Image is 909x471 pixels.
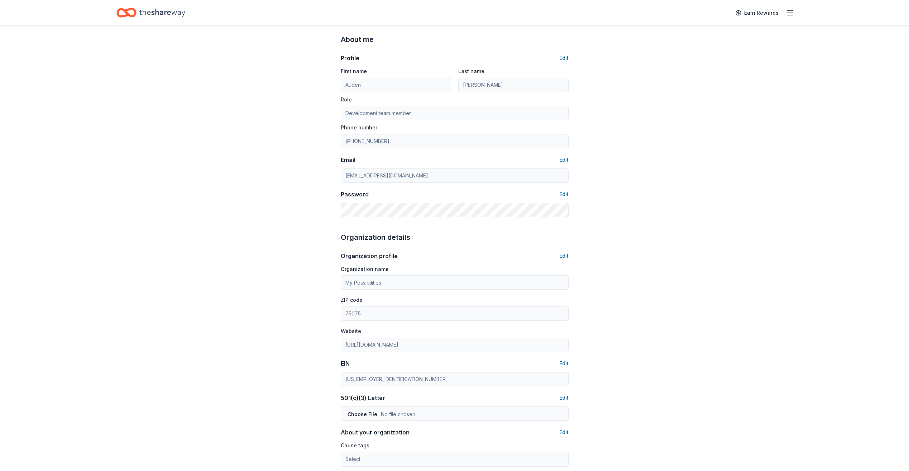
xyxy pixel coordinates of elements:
[341,68,367,75] label: First name
[559,252,569,260] button: Edit
[341,296,363,304] label: ZIP code
[559,428,569,437] button: Edit
[559,156,569,164] button: Edit
[345,455,360,463] span: Select
[341,34,569,45] div: About me
[341,96,352,103] label: Role
[559,394,569,402] button: Edit
[116,4,185,21] a: Home
[341,359,350,368] div: EIN
[341,372,569,386] input: 12-3456789
[341,394,385,402] div: 501(c)(3) Letter
[341,328,361,335] label: Website
[341,452,569,467] button: Select
[559,54,569,62] button: Edit
[458,68,484,75] label: Last name
[341,252,398,260] div: Organization profile
[341,306,569,321] input: 12345 (U.S. only)
[341,266,389,273] label: Organization name
[341,232,569,243] div: Organization details
[341,428,410,437] div: About your organization
[341,54,359,62] div: Profile
[341,442,369,449] label: Cause tags
[559,359,569,368] button: Edit
[341,124,377,131] label: Phone number
[341,156,355,164] div: Email
[731,6,783,19] a: Earn Rewards
[341,190,369,199] div: Password
[559,190,569,199] button: Edit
